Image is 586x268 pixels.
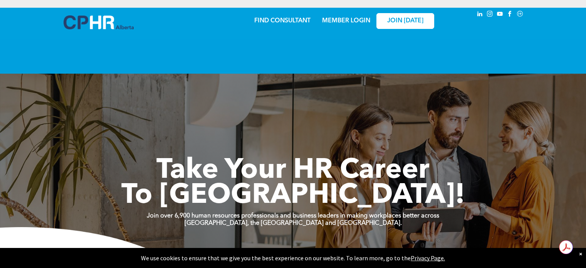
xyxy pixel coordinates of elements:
[147,213,439,219] strong: Join over 6,900 human resources professionals and business leaders in making workplaces better ac...
[496,10,504,20] a: youtube
[387,17,423,25] span: JOIN [DATE]
[411,254,445,262] a: Privacy Page.
[376,13,434,29] a: JOIN [DATE]
[486,10,494,20] a: instagram
[64,15,134,29] img: A blue and white logo for cp alberta
[185,220,402,226] strong: [GEOGRAPHIC_DATA], the [GEOGRAPHIC_DATA] and [GEOGRAPHIC_DATA].
[516,10,524,20] a: Social network
[121,182,465,210] span: To [GEOGRAPHIC_DATA]!
[506,10,514,20] a: facebook
[322,18,370,24] a: MEMBER LOGIN
[156,157,430,185] span: Take Your HR Career
[476,10,484,20] a: linkedin
[254,18,311,24] a: FIND CONSULTANT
